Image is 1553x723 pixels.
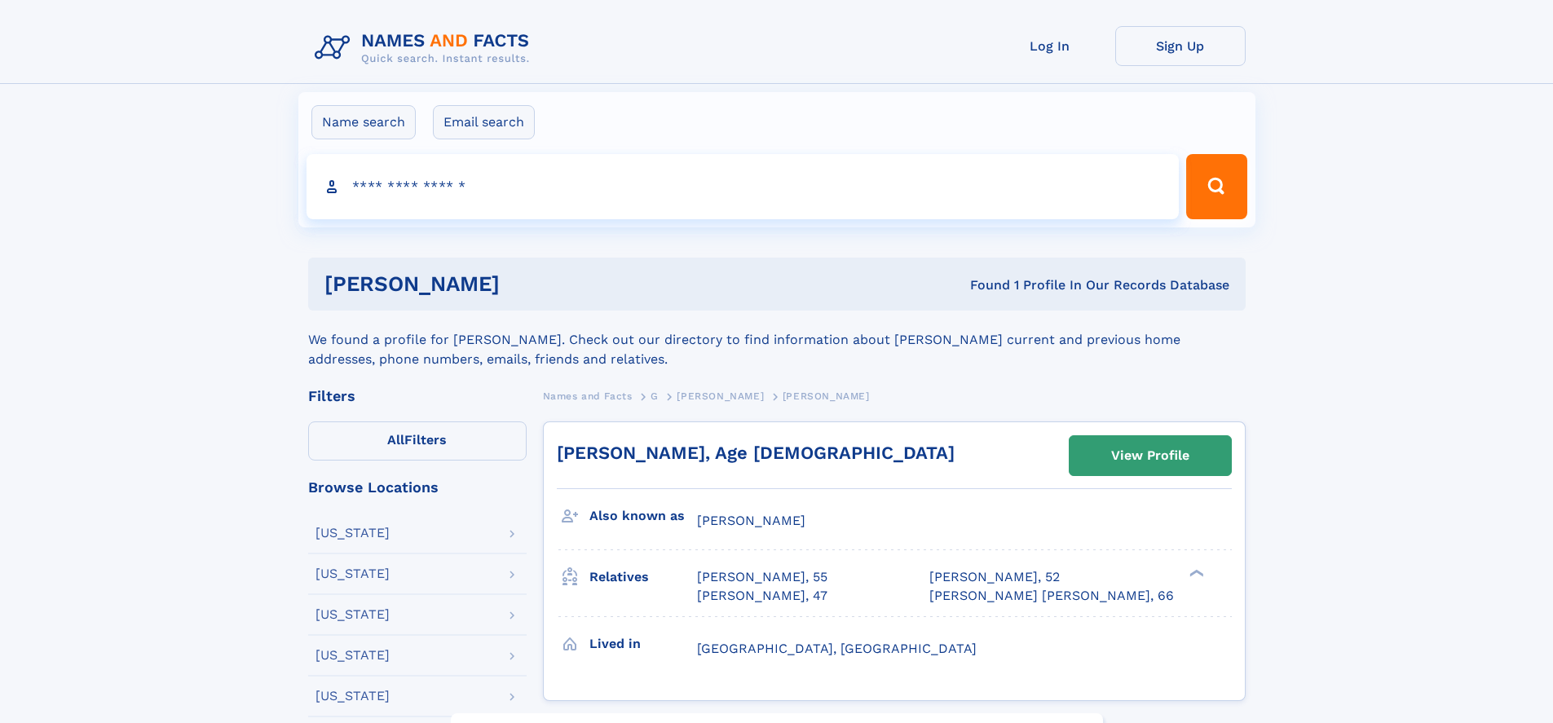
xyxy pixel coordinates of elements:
a: [PERSON_NAME], 47 [697,587,827,605]
label: Name search [311,105,416,139]
a: Names and Facts [543,386,633,406]
a: [PERSON_NAME] [PERSON_NAME], 66 [929,587,1174,605]
a: View Profile [1070,436,1231,475]
div: [US_STATE] [315,527,390,540]
a: [PERSON_NAME], 55 [697,568,827,586]
span: All [387,432,404,447]
span: G [651,390,659,402]
h3: Lived in [589,630,697,658]
label: Filters [308,421,527,461]
div: Filters [308,389,527,403]
a: Sign Up [1115,26,1246,66]
a: [PERSON_NAME], Age [DEMOGRAPHIC_DATA] [557,443,955,463]
h1: [PERSON_NAME] [324,274,735,294]
span: [PERSON_NAME] [697,513,805,528]
button: Search Button [1186,154,1246,219]
a: [PERSON_NAME], 52 [929,568,1060,586]
h3: Also known as [589,502,697,530]
span: [PERSON_NAME] [783,390,870,402]
label: Email search [433,105,535,139]
div: Found 1 Profile In Our Records Database [735,276,1229,294]
div: ❯ [1185,568,1205,579]
span: [GEOGRAPHIC_DATA], [GEOGRAPHIC_DATA] [697,641,977,656]
a: [PERSON_NAME] [677,386,764,406]
div: [US_STATE] [315,690,390,703]
div: [US_STATE] [315,567,390,580]
input: search input [307,154,1180,219]
img: Logo Names and Facts [308,26,543,70]
div: View Profile [1111,437,1189,474]
span: [PERSON_NAME] [677,390,764,402]
a: Log In [985,26,1115,66]
div: [US_STATE] [315,608,390,621]
div: [US_STATE] [315,649,390,662]
div: Browse Locations [308,480,527,495]
div: We found a profile for [PERSON_NAME]. Check out our directory to find information about [PERSON_N... [308,311,1246,369]
h3: Relatives [589,563,697,591]
a: G [651,386,659,406]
